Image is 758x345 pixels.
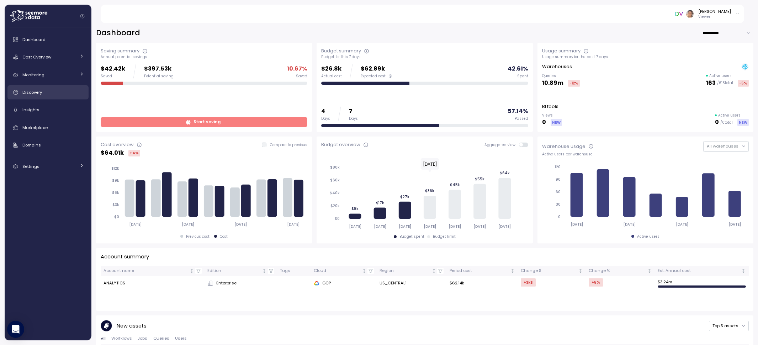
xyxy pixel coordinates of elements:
div: +4 % [128,150,140,156]
tspan: $80k [330,165,340,170]
span: Discovery [22,89,42,95]
th: Account nameNot sorted [101,266,205,276]
p: 10.89m [542,78,563,88]
a: Cost Overview [7,50,89,64]
tspan: [DATE] [424,224,436,229]
tspan: [DATE] [287,222,300,227]
p: / 0 total [720,120,733,125]
div: Account name [104,268,188,274]
button: Top 5 assets [709,321,749,331]
tspan: 60 [556,190,561,194]
div: -5 % [738,80,749,87]
th: Change $Not sorted [518,266,585,276]
p: New assets [117,322,147,330]
tspan: [DATE] [235,222,247,227]
div: Open Intercom Messenger [7,321,24,338]
tspan: $0 [335,216,340,221]
div: Not sorted [510,268,515,273]
a: Insights [7,103,89,117]
span: Worfklows [111,336,132,340]
td: $62.14k [446,276,518,290]
div: Active users [637,234,659,239]
span: All warehouses [707,143,738,149]
p: 4 [321,107,330,116]
p: $26.8k [321,64,342,74]
div: Cost overview [101,141,134,148]
span: Users [175,336,187,340]
tspan: $17k [376,200,384,205]
th: EditionNot sorted [205,266,277,276]
div: NEW [737,119,749,126]
div: Passed [515,116,528,121]
tspan: $3k [112,202,119,207]
tspan: $45k [450,182,460,187]
div: Usage summary [542,47,581,55]
div: Period cost [450,268,509,274]
tspan: [DATE] [729,222,741,227]
div: Budget summary [321,47,361,55]
tspan: [DATE] [449,224,461,229]
div: +3k $ [521,278,536,287]
th: Est. Annual costNot sorted [655,266,749,276]
p: Active users [718,113,741,118]
span: Aggregated view [484,143,519,147]
th: RegionNot sorted [377,266,446,276]
tspan: $9k [112,178,119,183]
a: Dashboard [7,32,89,47]
h2: Dashboard [96,28,140,38]
a: Discovery [7,85,89,99]
div: Est. Annual cost [658,268,740,274]
tspan: $12k [111,166,119,171]
img: 6791f8edfa6a2c9608b219b1.PNG [675,10,683,17]
p: 7 [349,107,358,116]
tspan: [DATE] [499,224,511,229]
div: Saving summary [101,47,139,55]
tspan: [DATE] [676,222,689,227]
tspan: $60k [330,178,340,182]
span: Enterprise [216,280,237,287]
p: $42.42k [101,64,125,74]
div: Cloud [314,268,361,274]
p: Active users [709,73,732,78]
tspan: [DATE] [399,224,411,229]
tspan: 120 [555,165,561,169]
div: Not sorted [741,268,746,273]
p: 163 [706,78,716,88]
tspan: $36k [425,189,435,193]
p: 0 [715,118,719,127]
div: Budget overview [321,141,360,148]
tspan: $55k [475,177,484,181]
div: Spent [517,74,528,79]
div: [PERSON_NAME] [698,9,731,14]
p: 42.61 % [508,64,528,74]
span: Domains [22,142,41,148]
tspan: $40k [330,191,340,195]
span: Dashboard [22,37,46,42]
div: Change % [589,268,646,274]
div: Not sorted [647,268,652,273]
tspan: [DATE] [129,222,142,227]
tspan: [DATE] [349,224,361,229]
div: Change $ [521,268,577,274]
span: Start saving [194,117,221,127]
span: Jobs [138,336,147,340]
div: Active users per warehouse [542,152,749,157]
p: Compare to previous [270,143,307,148]
div: Not sorted [578,268,583,273]
tspan: 30 [556,202,561,207]
div: Potential saving [144,74,174,79]
a: Monitoring [7,68,89,82]
div: Region [380,268,430,274]
div: Budget spent [399,234,424,239]
div: Not sorted [262,268,267,273]
button: All warehouses [703,141,749,151]
p: 10.67 % [287,64,307,74]
tspan: $0 [114,215,119,219]
div: Actual cost [321,74,342,79]
div: Warehouse usage [542,143,585,150]
tspan: [DATE] [182,222,194,227]
div: Tags [280,268,308,274]
a: Start saving [101,117,307,127]
tspan: 90 [556,177,561,182]
td: US_CENTRAL1 [377,276,446,290]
